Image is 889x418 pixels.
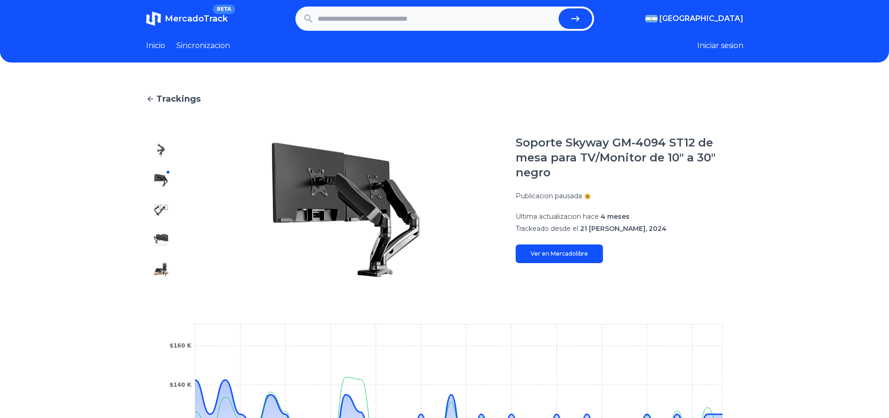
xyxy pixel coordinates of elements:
button: [GEOGRAPHIC_DATA] [645,13,743,24]
span: 21 [PERSON_NAME], 2024 [580,224,666,233]
img: Soporte Skyway GM-4094 ST12 de mesa para TV/Monitor de 10" a 30" negro [154,232,168,247]
a: Inicio [146,40,165,51]
img: Soporte Skyway GM-4094 ST12 de mesa para TV/Monitor de 10" a 30" negro [154,173,168,188]
img: MercadoTrack [146,11,161,26]
span: [GEOGRAPHIC_DATA] [659,13,743,24]
tspan: $140 K [169,382,192,388]
img: Soporte Skyway GM-4094 ST12 de mesa para TV/Monitor de 10" a 30" negro [154,202,168,217]
a: Sincronizacion [176,40,230,51]
tspan: $160 K [169,342,192,349]
a: Ver en Mercadolibre [516,244,603,263]
span: MercadoTrack [165,14,228,24]
span: 4 meses [601,212,630,221]
span: Trackeado desde el [516,224,578,233]
span: Trackings [156,92,201,105]
button: Iniciar sesion [697,40,743,51]
span: BETA [213,5,235,14]
img: Argentina [645,15,658,22]
span: Ultima actualizacion hace [516,212,599,221]
img: Soporte Skyway GM-4094 ST12 de mesa para TV/Monitor de 10" a 30" negro [154,143,168,158]
a: Trackings [146,92,743,105]
img: Soporte Skyway GM-4094 ST12 de mesa para TV/Monitor de 10" a 30" negro [195,135,497,285]
img: Soporte Skyway GM-4094 ST12 de mesa para TV/Monitor de 10" a 30" negro [154,262,168,277]
a: MercadoTrackBETA [146,11,228,26]
h1: Soporte Skyway GM-4094 ST12 de mesa para TV/Monitor de 10" a 30" negro [516,135,743,180]
p: Publicacion pausada [516,191,582,201]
